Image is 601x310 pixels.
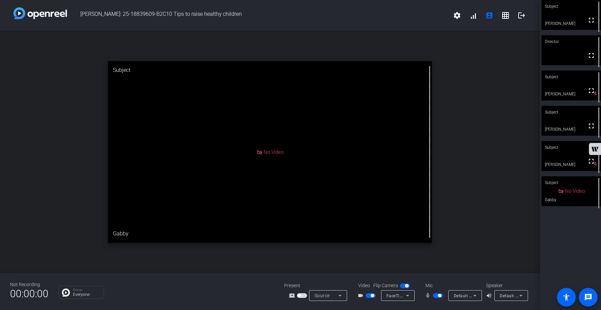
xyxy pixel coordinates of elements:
[453,11,461,19] mat-icon: settings
[541,35,601,48] div: Director
[284,282,351,289] div: Present
[541,141,601,154] div: Subject
[386,293,473,298] span: FaceTime HD Camera (Built-in) (05ac:8514)
[541,176,601,189] div: Subject
[465,7,481,24] button: signal_cellular_alt
[314,293,330,298] span: Source
[501,11,510,19] mat-icon: grid_on
[518,11,526,19] mat-icon: logout
[486,282,526,289] div: Speaker
[485,11,493,19] mat-icon: account_box
[587,157,595,165] mat-icon: fullscreen
[10,285,48,302] span: 00:00:00
[67,7,449,24] span: [PERSON_NAME]: 25-18839609-B2C10 Tips to raise healthy children
[62,289,70,297] img: Chat Icon
[358,292,366,300] mat-icon: videocam_outline
[425,292,433,300] mat-icon: mic_none
[358,282,370,289] span: Video
[500,293,533,298] span: Default - AirPods
[587,51,595,59] mat-icon: fullscreen
[587,122,595,130] mat-icon: fullscreen
[587,16,595,24] mat-icon: fullscreen
[486,292,494,300] mat-icon: volume_up
[419,282,486,289] div: Mic
[541,71,601,83] div: Subject
[289,292,297,300] mat-icon: screen_share_outline
[454,293,487,298] span: Default - AirPods
[565,188,585,194] span: No Video
[587,87,595,95] mat-icon: fullscreen
[373,282,398,289] span: Flip Camera
[264,149,284,155] span: No Video
[13,7,67,19] img: white-gradient.svg
[584,293,592,301] mat-icon: message
[10,281,48,288] div: Not Recording
[73,288,100,292] p: Group
[562,293,570,301] mat-icon: accessibility
[541,106,601,119] div: Subject
[108,61,432,79] div: Subject
[73,293,100,297] p: Everyone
